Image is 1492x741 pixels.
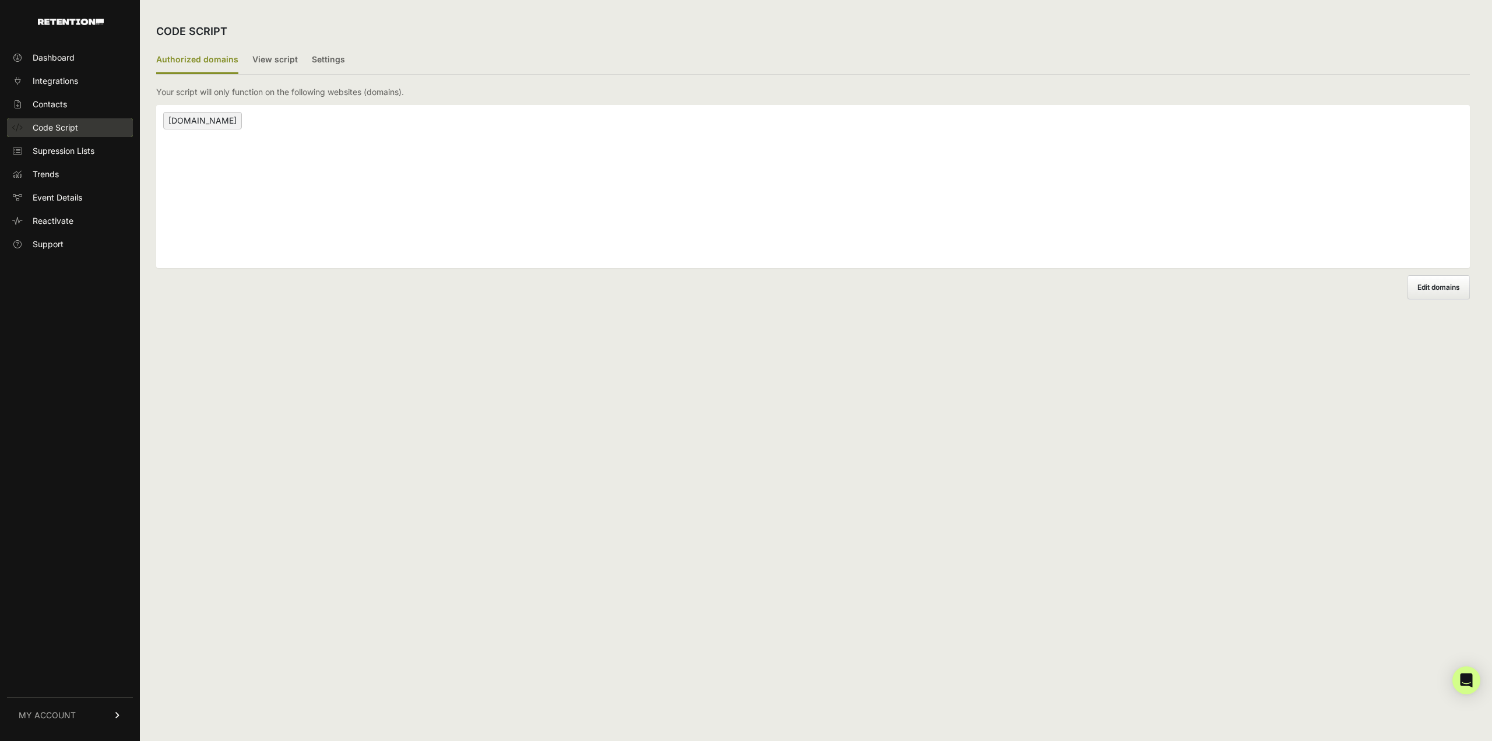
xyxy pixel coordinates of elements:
[33,75,78,87] span: Integrations
[33,238,64,250] span: Support
[1417,283,1460,292] span: Edit domains
[7,212,133,230] a: Reactivate
[33,168,59,180] span: Trends
[19,710,76,721] span: MY ACCOUNT
[7,188,133,207] a: Event Details
[7,235,133,254] a: Support
[33,122,78,134] span: Code Script
[33,145,94,157] span: Supression Lists
[252,47,298,74] label: View script
[7,118,133,137] a: Code Script
[156,86,404,98] p: Your script will only function on the following websites (domains).
[33,52,75,64] span: Dashboard
[38,19,104,25] img: Retention.com
[156,47,238,74] label: Authorized domains
[7,72,133,90] a: Integrations
[1452,666,1480,694] div: Open Intercom Messenger
[312,47,345,74] label: Settings
[156,23,227,40] h2: CODE SCRIPT
[7,142,133,160] a: Supression Lists
[7,95,133,114] a: Contacts
[7,165,133,184] a: Trends
[33,99,67,110] span: Contacts
[33,215,73,227] span: Reactivate
[7,697,133,733] a: MY ACCOUNT
[163,112,242,129] span: [DOMAIN_NAME]
[7,48,133,67] a: Dashboard
[33,192,82,203] span: Event Details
